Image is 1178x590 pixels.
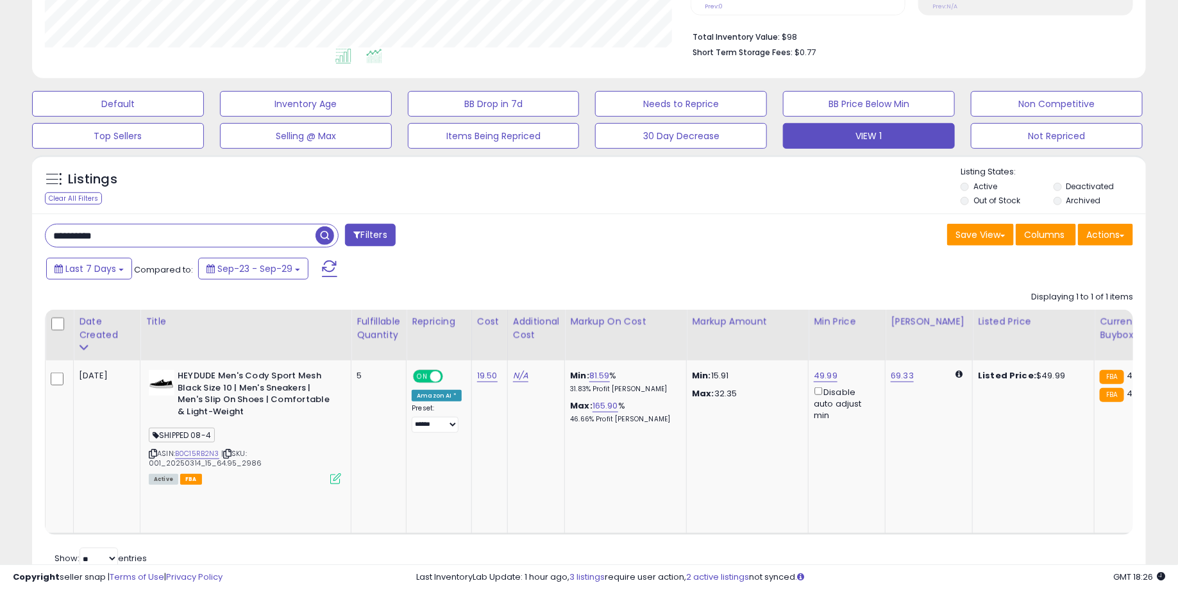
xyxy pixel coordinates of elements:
[973,181,997,192] label: Active
[570,415,677,424] p: 46.66% Profit [PERSON_NAME]
[477,315,502,328] div: Cost
[13,571,60,583] strong: Copyright
[1066,195,1101,206] label: Archived
[692,370,798,382] p: 15.91
[1127,387,1138,400] span: 45
[570,400,593,412] b: Max:
[79,315,135,342] div: Date Created
[686,571,749,583] a: 2 active listings
[595,91,767,117] button: Needs to Reprice
[961,166,1146,178] p: Listing States:
[783,123,955,149] button: VIEW 1
[932,3,957,10] small: Prev: N/A
[357,315,401,342] div: Fulfillable Quantity
[1100,370,1123,384] small: FBA
[971,123,1143,149] button: Not Repriced
[13,571,223,584] div: seller snap | |
[149,370,341,483] div: ASIN:
[441,371,462,382] span: OFF
[149,448,262,468] span: | SKU: 001_20250314_15_64.95_2986
[973,195,1020,206] label: Out of Stock
[357,370,396,382] div: 5
[814,369,837,382] a: 49.99
[891,315,967,328] div: [PERSON_NAME]
[1066,181,1115,192] label: Deactivated
[589,369,610,382] a: 81.59
[570,369,589,382] b: Min:
[220,123,392,149] button: Selling @ Max
[978,369,1036,382] b: Listed Price:
[513,315,560,342] div: Additional Cost
[978,315,1089,328] div: Listed Price
[971,91,1143,117] button: Non Competitive
[178,370,333,421] b: HEYDUDE Men's Cody Sport Mesh Black Size 10 | Men's Sneakers | Men's Slip On Shoes | Comfortable ...
[345,224,395,246] button: Filters
[110,571,164,583] a: Terms of Use
[795,46,816,58] span: $0.77
[198,258,308,280] button: Sep-23 - Sep-29
[46,258,132,280] button: Last 7 Days
[149,370,174,396] img: 31Ujn0G5ZKL._SL40_.jpg
[570,370,677,394] div: %
[65,262,116,275] span: Last 7 Days
[705,3,723,10] small: Prev: 0
[408,91,580,117] button: BB Drop in 7d
[68,171,117,189] h5: Listings
[175,448,219,459] a: B0C15RB2N3
[947,224,1014,246] button: Save View
[595,123,767,149] button: 30 Day Decrease
[692,369,711,382] strong: Min:
[55,552,147,564] span: Show: entries
[569,571,605,583] a: 3 listings
[978,370,1084,382] div: $49.99
[45,192,102,205] div: Clear All Filters
[693,31,780,42] b: Total Inventory Value:
[180,474,202,485] span: FBA
[814,315,880,328] div: Min Price
[408,123,580,149] button: Items Being Repriced
[149,428,215,442] span: SHIPPED 08-4
[1016,224,1076,246] button: Columns
[570,400,677,424] div: %
[693,28,1123,44] li: $98
[166,571,223,583] a: Privacy Policy
[1100,315,1166,342] div: Current Buybox Price
[1100,388,1123,402] small: FBA
[416,571,1165,584] div: Last InventoryLab Update: 1 hour ago, require user action, not synced.
[565,310,687,360] th: The percentage added to the cost of goods (COGS) that forms the calculator for Min & Max prices.
[513,369,528,382] a: N/A
[32,91,204,117] button: Default
[814,385,875,421] div: Disable auto adjust min
[570,315,681,328] div: Markup on Cost
[570,385,677,394] p: 31.83% Profit [PERSON_NAME]
[134,264,193,276] span: Compared to:
[79,370,130,382] div: [DATE]
[1078,224,1133,246] button: Actions
[692,388,798,400] p: 32.35
[692,387,714,400] strong: Max:
[1113,571,1165,583] span: 2025-10-7 18:26 GMT
[217,262,292,275] span: Sep-23 - Sep-29
[412,315,466,328] div: Repricing
[146,315,346,328] div: Title
[783,91,955,117] button: BB Price Below Min
[414,371,430,382] span: ON
[412,390,462,401] div: Amazon AI *
[1024,228,1064,241] span: Columns
[692,315,803,328] div: Markup Amount
[891,369,914,382] a: 69.33
[1031,291,1133,303] div: Displaying 1 to 1 of 1 items
[149,474,178,485] span: All listings currently available for purchase on Amazon
[1127,369,1149,382] span: 41.99
[477,369,498,382] a: 19.50
[220,91,392,117] button: Inventory Age
[412,404,462,433] div: Preset:
[693,47,793,58] b: Short Term Storage Fees:
[593,400,618,412] a: 165.90
[32,123,204,149] button: Top Sellers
